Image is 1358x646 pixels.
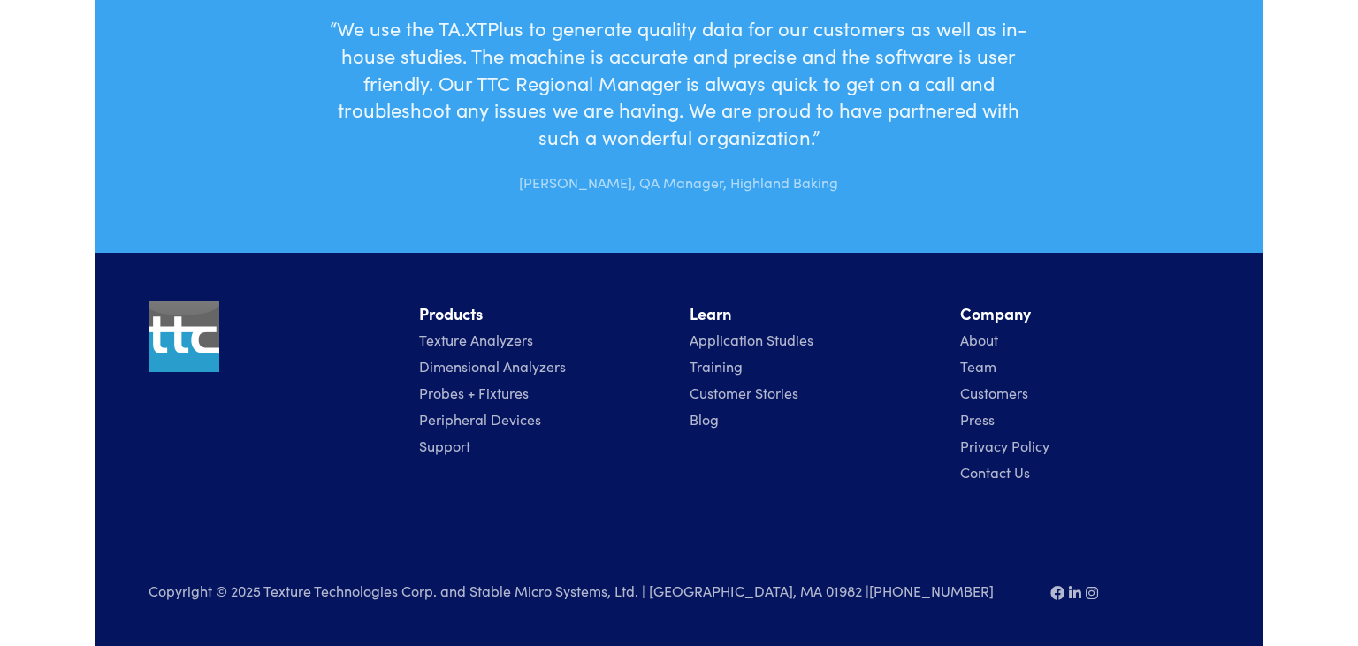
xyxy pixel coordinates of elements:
[960,436,1049,455] a: Privacy Policy
[960,330,998,349] a: About
[690,383,798,402] a: Customer Stories
[326,158,1031,194] p: [PERSON_NAME], QA Manager, Highland Baking
[690,356,743,376] a: Training
[326,15,1031,151] h6: “We use the TA.XTPlus to generate quality data for our customers as well as in-house studies. The...
[419,330,533,349] a: Texture Analyzers
[419,383,529,402] a: Probes + Fixtures
[419,436,470,455] a: Support
[419,356,566,376] a: Dimensional Analyzers
[149,579,1029,603] p: Copyright © 2025 Texture Technologies Corp. and Stable Micro Systems, Ltd. | [GEOGRAPHIC_DATA], M...
[960,301,1209,327] li: Company
[419,409,541,429] a: Peripheral Devices
[149,301,219,372] img: ttc_logo_1x1_v1.0.png
[960,462,1030,482] a: Contact Us
[690,301,939,327] li: Learn
[960,383,1028,402] a: Customers
[960,356,996,376] a: Team
[419,301,668,327] li: Products
[690,330,813,349] a: Application Studies
[690,409,719,429] a: Blog
[869,581,994,600] a: [PHONE_NUMBER]
[960,409,995,429] a: Press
